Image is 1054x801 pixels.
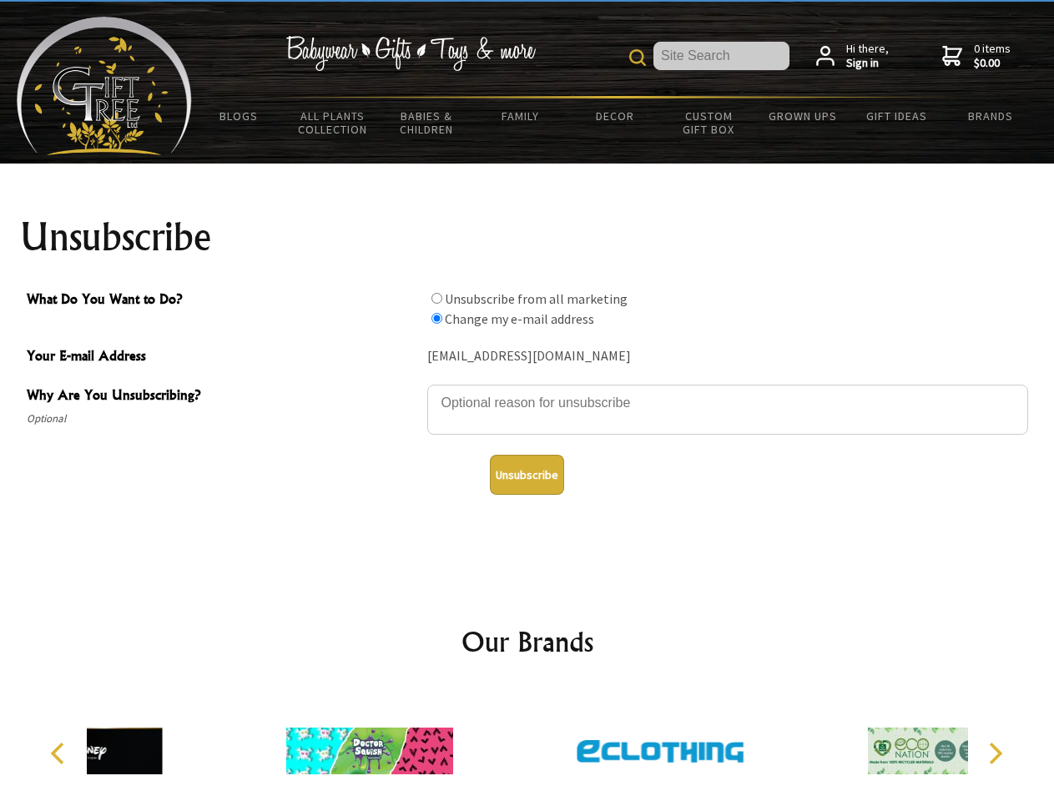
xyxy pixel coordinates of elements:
[431,313,442,324] input: What Do You Want to Do?
[846,56,889,71] strong: Sign in
[653,42,789,70] input: Site Search
[445,310,594,327] label: Change my e-mail address
[20,217,1035,257] h1: Unsubscribe
[27,345,419,370] span: Your E-mail Address
[662,98,756,147] a: Custom Gift Box
[285,36,536,71] img: Babywear - Gifts - Toys & more
[27,409,419,429] span: Optional
[850,98,944,133] a: Gift Ideas
[976,735,1013,772] button: Next
[431,293,442,304] input: What Do You Want to Do?
[427,344,1028,370] div: [EMAIL_ADDRESS][DOMAIN_NAME]
[567,98,662,133] a: Decor
[944,98,1038,133] a: Brands
[33,622,1021,662] h2: Our Brands
[27,385,419,409] span: Why Are You Unsubscribing?
[846,42,889,71] span: Hi there,
[27,289,419,313] span: What Do You Want to Do?
[192,98,286,133] a: BLOGS
[474,98,568,133] a: Family
[816,42,889,71] a: Hi there,Sign in
[42,735,78,772] button: Previous
[380,98,474,147] a: Babies & Children
[17,17,192,155] img: Babyware - Gifts - Toys and more...
[942,42,1011,71] a: 0 items$0.00
[974,41,1011,71] span: 0 items
[974,56,1011,71] strong: $0.00
[427,385,1028,435] textarea: Why Are You Unsubscribing?
[490,455,564,495] button: Unsubscribe
[629,49,646,66] img: product search
[286,98,381,147] a: All Plants Collection
[445,290,628,307] label: Unsubscribe from all marketing
[755,98,850,133] a: Grown Ups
